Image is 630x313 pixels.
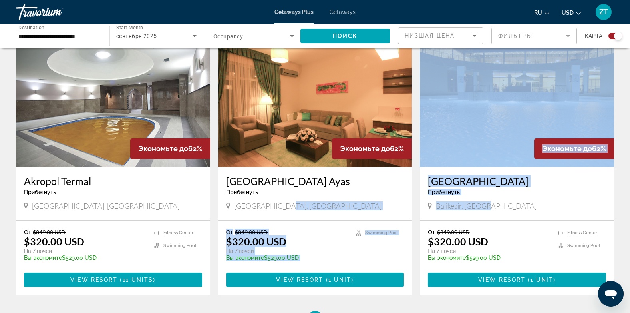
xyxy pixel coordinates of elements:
[567,230,597,235] span: Fitness Center
[226,235,286,247] p: $320.00 USD
[24,255,62,261] span: Вы экономите
[428,255,550,261] p: $529.00 USD
[525,277,556,283] span: ( )
[598,281,624,307] iframe: Кнопка запуска окна обмена сообщениями
[234,201,382,210] span: [GEOGRAPHIC_DATA], [GEOGRAPHIC_DATA]
[534,10,542,16] span: ru
[585,30,602,42] span: карта
[24,255,146,261] p: $529.00 USD
[33,229,66,235] span: $849.00 USD
[274,9,314,15] a: Getaways Plus
[213,33,243,40] span: Occupancy
[116,33,157,39] span: сентября 2025
[24,235,84,247] p: $320.00 USD
[226,255,348,261] p: $529.00 USD
[116,25,143,30] span: Start Month
[428,189,460,195] span: Прибегнуть
[163,230,193,235] span: Fitness Center
[428,229,435,235] span: От
[405,32,455,39] span: Низшая цена
[226,247,348,255] p: На 7 ночей
[24,175,202,187] a: Akropol Termal
[562,7,581,18] button: Change currency
[18,24,44,30] span: Destination
[163,243,196,248] span: Swimming Pool
[599,8,608,16] span: ZT
[24,189,56,195] span: Прибегнуть
[24,273,202,287] button: View Resort(11 units)
[478,277,525,283] span: View Resort
[226,273,404,287] button: View Resort(1 unit)
[428,235,488,247] p: $320.00 USD
[16,2,96,22] a: Travorium
[365,230,398,235] span: Swimming Pool
[330,9,356,15] a: Getaways
[235,229,268,235] span: $849.00 USD
[218,39,412,167] img: DB58I01X.jpg
[276,277,323,283] span: View Resort
[428,273,606,287] button: View Resort(1 unit)
[24,247,146,255] p: На 7 ночей
[130,138,210,159] div: 62%
[123,277,153,283] span: 11 units
[226,255,264,261] span: Вы экономите
[436,201,537,210] span: Balikesir, [GEOGRAPHIC_DATA]
[428,175,606,187] a: [GEOGRAPHIC_DATA]
[420,39,614,167] img: DH79O01X.jpg
[324,277,354,283] span: ( )
[333,33,358,39] span: Поиск
[328,277,352,283] span: 1 unit
[491,27,577,45] button: Filter
[340,144,390,153] span: Экономьте до
[138,144,188,153] span: Экономьте до
[428,247,550,255] p: На 7 ночей
[300,29,390,43] button: Поиск
[428,255,466,261] span: Вы экономите
[542,144,592,153] span: Экономьте до
[567,243,600,248] span: Swimming Pool
[226,175,404,187] a: [GEOGRAPHIC_DATA] Ayas
[437,229,470,235] span: $849.00 USD
[534,7,550,18] button: Change language
[32,201,179,210] span: [GEOGRAPHIC_DATA], [GEOGRAPHIC_DATA]
[530,277,553,283] span: 1 unit
[226,189,258,195] span: Прибегнуть
[117,277,155,283] span: ( )
[226,229,233,235] span: От
[332,138,412,159] div: 62%
[70,277,117,283] span: View Resort
[593,4,614,20] button: User Menu
[16,39,210,167] img: D793O01X.jpg
[562,10,574,16] span: USD
[534,138,614,159] div: 62%
[24,229,31,235] span: От
[405,31,477,40] mat-select: Sort by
